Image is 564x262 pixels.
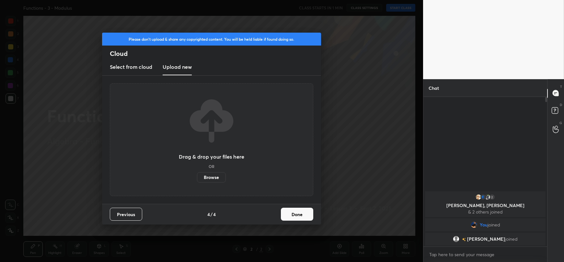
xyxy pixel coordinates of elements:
[211,211,213,218] h4: /
[213,211,216,218] h4: 4
[467,236,505,242] span: [PERSON_NAME]
[281,208,313,221] button: Done
[505,236,518,242] span: joined
[429,203,542,208] p: [PERSON_NAME], [PERSON_NAME]
[110,49,321,58] h2: Cloud
[110,63,152,71] h3: Select from cloud
[560,84,562,89] p: T
[429,209,542,215] p: & 2 others joined
[110,208,142,221] button: Previous
[489,194,495,200] div: 2
[480,194,486,200] img: 6fd21b39855a41468249386422f0a7e0.png
[462,237,466,241] img: no-rating-badge.077c3623.svg
[475,194,482,200] img: f3948dc81aea49adb1b301dab449985c.jpg
[209,164,214,168] h5: OR
[453,236,459,242] img: default.png
[423,190,547,247] div: grid
[470,222,477,228] img: 6aa3843a5e0b4d6483408a2c5df8531d.png
[487,222,500,227] span: joined
[560,102,562,107] p: D
[559,121,562,125] p: G
[484,194,491,200] img: 1792d6c43f06446fb2768c62382d13dc.jpg
[207,211,210,218] h4: 4
[163,63,192,71] h3: Upload new
[179,154,244,159] h3: Drag & drop your files here
[102,33,321,46] div: Please don't upload & share any copyrighted content. You will be held liable if found doing so.
[479,222,487,227] span: You
[423,79,444,97] p: Chat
